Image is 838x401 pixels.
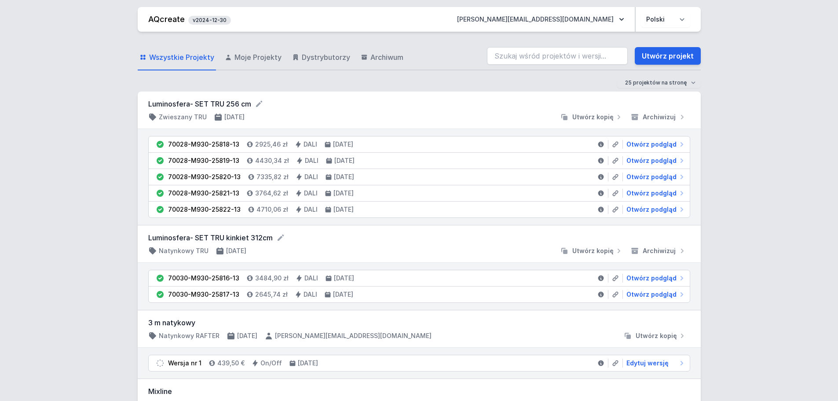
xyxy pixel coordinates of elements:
h4: 3484,90 zł [255,274,289,283]
button: Utwórz kopię [620,331,690,340]
h4: 4430,34 zł [255,156,289,165]
h4: [DATE] [333,140,353,149]
span: Otwórz podgląd [626,205,677,214]
a: Otwórz podgląd [623,140,686,149]
h4: [DATE] [333,205,354,214]
a: AQcreate [148,15,185,24]
h4: DALI [305,156,318,165]
span: Archiwizuj [643,113,676,121]
h4: Natynkowy RAFTER [159,331,220,340]
div: 70028-M930-25819-13 [168,156,239,165]
h4: [DATE] [333,290,353,299]
button: Archiwizuj [627,113,690,121]
span: Otwórz podgląd [626,189,677,198]
h4: DALI [304,189,318,198]
button: Utwórz kopię [556,113,627,121]
a: Otwórz podgląd [623,156,686,165]
div: 70028-M930-25818-13 [168,140,239,149]
a: Wszystkie Projekty [138,45,216,70]
h4: [DATE] [334,156,355,165]
span: Otwórz podgląd [626,173,677,181]
h3: 3 m natykowy [148,317,690,328]
div: 70028-M930-25820-13 [168,173,241,181]
h4: 4710,06 zł [256,205,288,214]
h4: Natynkowy TRU [159,246,209,255]
div: 70030-M930-25817-13 [168,290,239,299]
a: Dystrybutorzy [290,45,352,70]
span: Archiwum [370,52,403,63]
h4: DALI [304,140,317,149]
h4: [DATE] [334,274,354,283]
div: Wersja nr 1 [168,359,201,368]
button: Edytuj nazwę projektu [276,233,285,242]
h4: DALI [304,173,318,181]
a: Otwórz podgląd [623,173,686,181]
h4: [DATE] [334,173,354,181]
h4: [PERSON_NAME][EMAIL_ADDRESS][DOMAIN_NAME] [275,331,432,340]
a: Otwórz podgląd [623,290,686,299]
h4: On/Off [260,359,282,368]
span: Utwórz kopię [636,331,677,340]
span: Otwórz podgląd [626,140,677,149]
span: v2024-12-30 [193,17,227,24]
div: 70028-M930-25821-13 [168,189,239,198]
h3: Mixline [148,386,690,397]
span: Wszystkie Projekty [149,52,214,63]
span: Otwórz podgląd [626,274,677,283]
h4: [DATE] [298,359,318,368]
span: Moje Projekty [234,52,282,63]
span: Dystrybutorzy [302,52,350,63]
span: Otwórz podgląd [626,156,677,165]
div: 70028-M930-25822-13 [168,205,241,214]
h4: DALI [304,290,317,299]
a: Edytuj wersję [623,359,686,368]
h4: [DATE] [333,189,354,198]
span: Edytuj wersję [626,359,669,368]
h4: 3764,62 zł [255,189,288,198]
h4: [DATE] [224,113,245,121]
a: Otwórz podgląd [623,205,686,214]
span: Utwórz kopię [572,246,614,255]
span: Utwórz kopię [572,113,614,121]
h4: DALI [304,205,318,214]
a: Otwórz podgląd [623,189,686,198]
button: [PERSON_NAME][EMAIL_ADDRESS][DOMAIN_NAME] [450,11,631,27]
form: Luminosfera- SET TRU kinkiet 312cm [148,232,690,243]
img: draft.svg [156,359,165,368]
span: Archiwizuj [643,246,676,255]
h4: 7335,82 zł [256,173,289,181]
button: v2024-12-30 [188,14,231,25]
h4: 439,50 € [217,359,245,368]
div: 70030-M930-25816-13 [168,274,239,283]
form: Luminosfera- SET TRU 256 cm [148,99,690,109]
a: Otwórz podgląd [623,274,686,283]
h4: [DATE] [237,331,257,340]
h4: 2925,46 zł [255,140,288,149]
button: Edytuj nazwę projektu [255,99,263,108]
h4: [DATE] [226,246,246,255]
h4: DALI [304,274,318,283]
span: Otwórz podgląd [626,290,677,299]
button: Utwórz kopię [556,246,627,255]
a: Utwórz projekt [635,47,701,65]
input: Szukaj wśród projektów i wersji... [487,47,628,65]
select: Wybierz język [641,11,690,27]
button: Archiwizuj [627,246,690,255]
a: Moje Projekty [223,45,283,70]
h4: 2645,74 zł [255,290,288,299]
h4: Zwieszany TRU [159,113,207,121]
a: Archiwum [359,45,405,70]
